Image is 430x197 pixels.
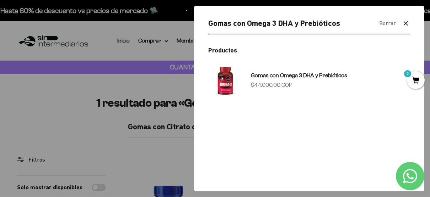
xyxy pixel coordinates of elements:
input: Buscar [208,17,373,29]
mark: 0 [403,69,412,78]
a: 0 [407,77,425,85]
img: Gomas con Omega 3 DHA y Prebióticos [208,63,242,97]
span: Gomas con Omega 3 DHA y Prebióticos [251,72,347,78]
sale-price: $44.000,00 COP [251,80,292,90]
button: Borrar [379,19,396,28]
a: Gomas con Omega 3 DHA y Prebióticos $44.000,00 COP [208,63,410,97]
button: Productos [208,46,237,55]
